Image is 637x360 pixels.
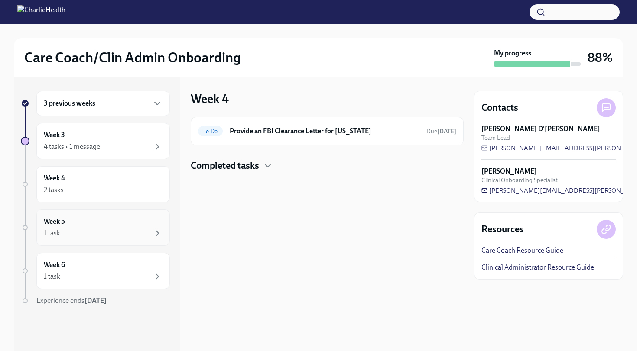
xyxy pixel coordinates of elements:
h6: Week 3 [44,130,65,140]
span: Clinical Onboarding Specialist [481,176,558,184]
div: 4 tasks • 1 message [44,142,100,151]
a: Care Coach Resource Guide [481,246,563,255]
h3: 88% [588,50,613,65]
span: Due [426,128,456,135]
strong: [DATE] [437,128,456,135]
a: To DoProvide an FBI Clearance Letter for [US_STATE]Due[DATE] [198,124,456,138]
a: Clinical Administrator Resource Guide [481,263,594,272]
strong: [PERSON_NAME] [481,167,537,176]
h6: Week 5 [44,217,65,226]
h4: Completed tasks [191,159,259,172]
a: Week 34 tasks • 1 message [21,123,170,159]
a: Week 51 task [21,209,170,246]
div: 1 task [44,272,60,281]
div: 3 previous weeks [36,91,170,116]
h6: 3 previous weeks [44,99,95,108]
strong: My progress [494,48,531,58]
h3: Week 4 [191,91,229,106]
span: To Do [198,128,223,135]
strong: [PERSON_NAME] D'[PERSON_NAME] [481,124,600,134]
div: 1 task [44,228,60,238]
h6: Provide an FBI Clearance Letter for [US_STATE] [230,126,419,136]
span: Team Lead [481,134,510,142]
span: Experience ends [36,296,107,305]
div: 2 tasks [44,185,64,195]
h4: Resources [481,223,524,236]
h2: Care Coach/Clin Admin Onboarding [24,49,241,66]
strong: [DATE] [84,296,107,305]
img: CharlieHealth [17,5,65,19]
a: Week 61 task [21,253,170,289]
a: Week 42 tasks [21,166,170,202]
div: Completed tasks [191,159,464,172]
h6: Week 6 [44,260,65,270]
span: September 11th, 2025 10:00 [426,127,456,135]
h4: Contacts [481,101,518,114]
h6: Week 4 [44,174,65,183]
